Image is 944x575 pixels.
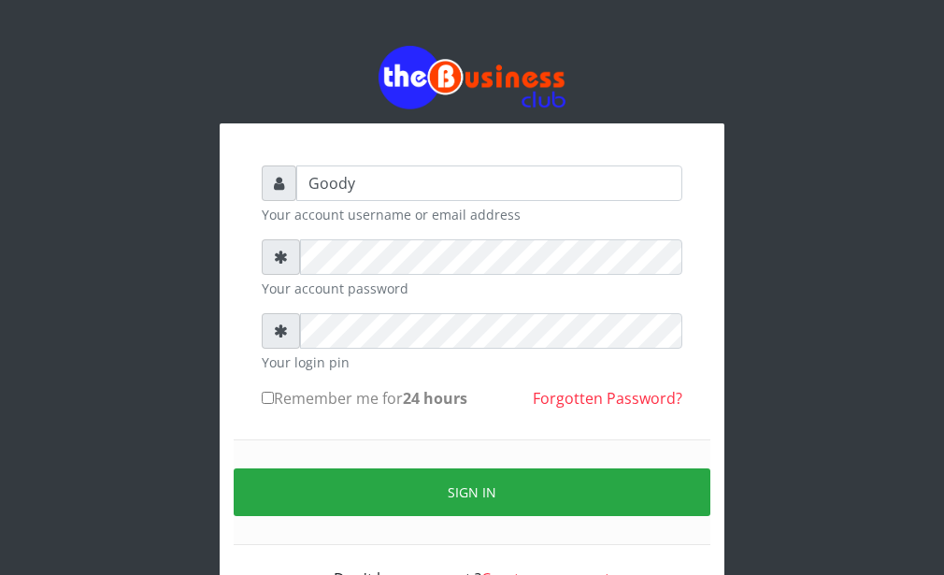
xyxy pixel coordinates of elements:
input: Remember me for24 hours [262,392,274,404]
a: Forgotten Password? [533,388,682,409]
small: Your login pin [262,352,682,372]
label: Remember me for [262,387,467,410]
small: Your account username or email address [262,205,682,224]
button: Sign in [234,468,710,516]
input: Username or email address [296,165,682,201]
small: Your account password [262,279,682,298]
b: 24 hours [403,388,467,409]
